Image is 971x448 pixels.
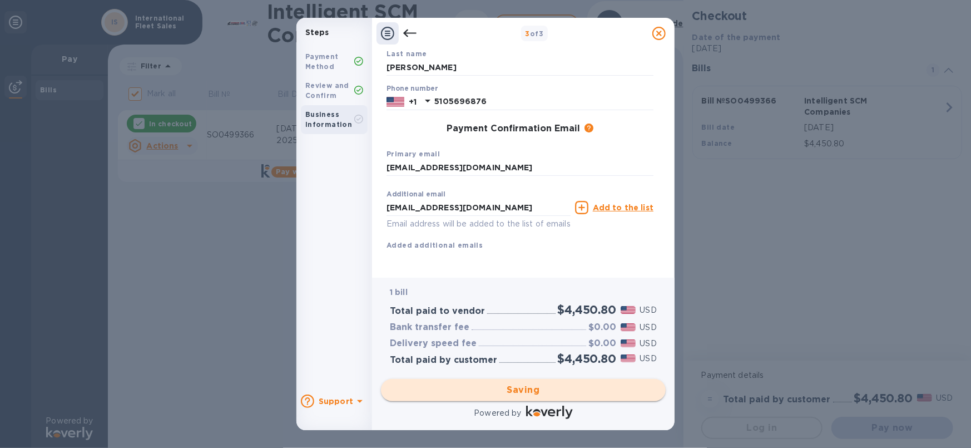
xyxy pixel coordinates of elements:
b: 1 bill [390,288,408,297]
input: Enter additional email [387,199,571,216]
label: Additional email [387,191,445,198]
b: Primary email [387,150,440,158]
b: Added additional emails [387,241,483,249]
span: 3 [526,29,530,38]
b: of 3 [526,29,544,38]
b: Payment Method [305,52,339,71]
p: USD [640,304,657,316]
img: USD [621,339,636,347]
h3: $0.00 [588,322,616,333]
h3: Total paid by customer [390,355,497,366]
b: Support [319,397,353,406]
p: +1 [409,96,417,107]
h2: $4,450.80 [558,352,616,366]
p: Email address will be added to the list of emails [387,218,571,230]
b: Steps [305,28,329,37]
input: Enter your phone number [434,93,653,110]
img: Logo [526,406,573,419]
h3: Payment Confirmation Email [447,124,580,134]
b: Business Information [305,110,352,129]
p: USD [640,322,657,333]
h3: Bank transfer fee [390,322,469,333]
b: Last name [387,50,427,58]
input: Enter your primary name [387,160,653,176]
b: Review and Confirm [305,81,349,100]
img: USD [621,355,636,362]
p: USD [640,338,657,349]
h3: $0.00 [588,338,616,349]
p: USD [640,353,657,365]
label: Phone number [387,86,438,92]
h3: Total paid to vendor [390,306,485,317]
p: Powered by [474,407,521,419]
input: Enter your last name [387,59,653,76]
img: USD [621,323,636,331]
h2: $4,450.80 [558,303,616,317]
u: Add to the list [593,203,653,212]
h3: Delivery speed fee [390,338,477,349]
img: US [387,96,404,108]
img: USD [621,306,636,314]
